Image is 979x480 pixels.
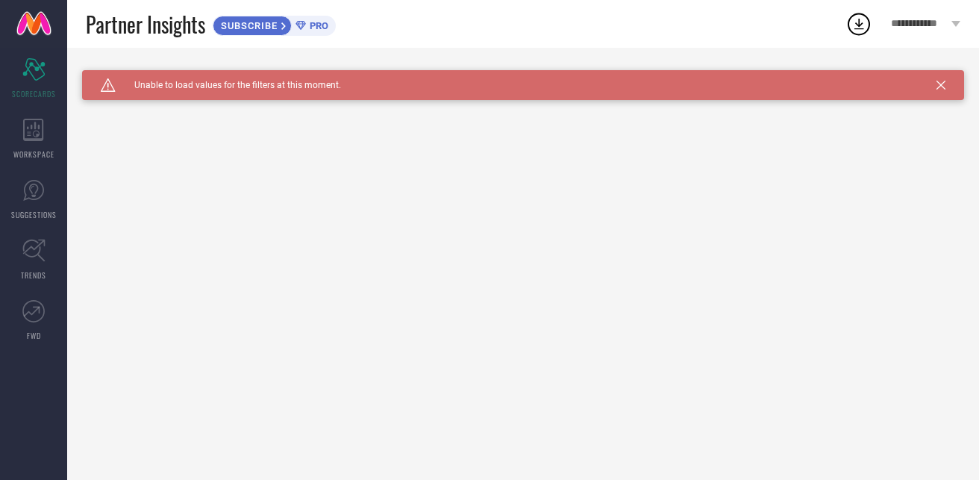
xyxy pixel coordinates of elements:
span: Unable to load values for the filters at this moment. [116,80,341,90]
span: SUGGESTIONS [11,209,57,220]
a: SUBSCRIBEPRO [213,12,336,36]
span: PRO [306,20,328,31]
span: SCORECARDS [12,88,56,99]
span: SUBSCRIBE [213,20,281,31]
span: WORKSPACE [13,149,54,160]
div: Unable to load filters at this moment. Please try later. [82,70,964,82]
div: Open download list [845,10,872,37]
span: TRENDS [21,269,46,281]
span: Partner Insights [86,9,205,40]
span: FWD [27,330,41,341]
